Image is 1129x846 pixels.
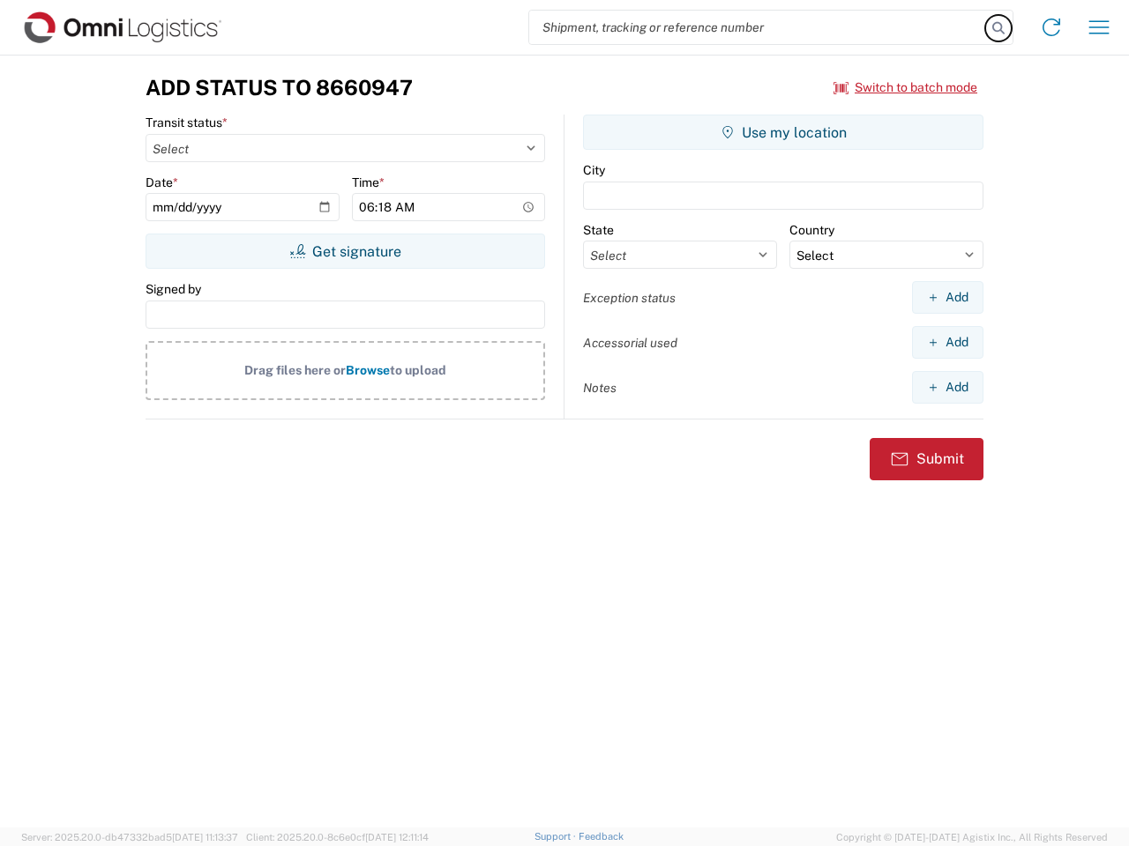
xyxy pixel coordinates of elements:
[583,115,983,150] button: Use my location
[244,363,346,377] span: Drag files here or
[583,335,677,351] label: Accessorial used
[365,832,429,842] span: [DATE] 12:11:14
[172,832,238,842] span: [DATE] 11:13:37
[21,832,238,842] span: Server: 2025.20.0-db47332bad5
[870,438,983,480] button: Submit
[583,380,617,396] label: Notes
[836,829,1108,845] span: Copyright © [DATE]-[DATE] Agistix Inc., All Rights Reserved
[583,290,676,306] label: Exception status
[583,162,605,178] label: City
[146,174,178,190] label: Date
[583,222,614,238] label: State
[535,831,579,842] a: Support
[390,363,446,377] span: to upload
[146,75,413,100] h3: Add Status to 8660947
[352,174,385,190] label: Time
[834,73,977,102] button: Switch to batch mode
[146,115,228,130] label: Transit status
[579,831,624,842] a: Feedback
[146,234,545,269] button: Get signature
[529,11,986,44] input: Shipment, tracking or reference number
[789,222,834,238] label: Country
[246,832,429,842] span: Client: 2025.20.0-8c6e0cf
[146,281,201,297] label: Signed by
[346,363,390,377] span: Browse
[912,326,983,359] button: Add
[912,281,983,314] button: Add
[912,371,983,404] button: Add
